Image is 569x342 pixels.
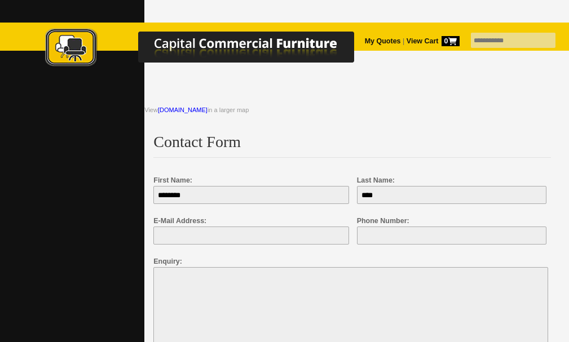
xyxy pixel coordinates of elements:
a: [DOMAIN_NAME] [158,106,208,113]
div: | [365,23,471,47]
span: First Name: [153,176,192,184]
strong: View Cart [407,37,460,45]
span: 0 [442,36,460,46]
small: View in a larger map [144,106,249,113]
span: Enquiry: [153,257,182,265]
a: View Cart0 [404,37,459,45]
span: Last Name: [357,176,395,184]
span: E-Mail Address: [153,217,206,225]
a: Capital Commercial Furniture Logo [14,28,409,73]
span: Phone Number: [357,217,409,225]
img: Capital Commercial Furniture Logo [14,28,409,69]
h2: Contact Form [153,134,551,158]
